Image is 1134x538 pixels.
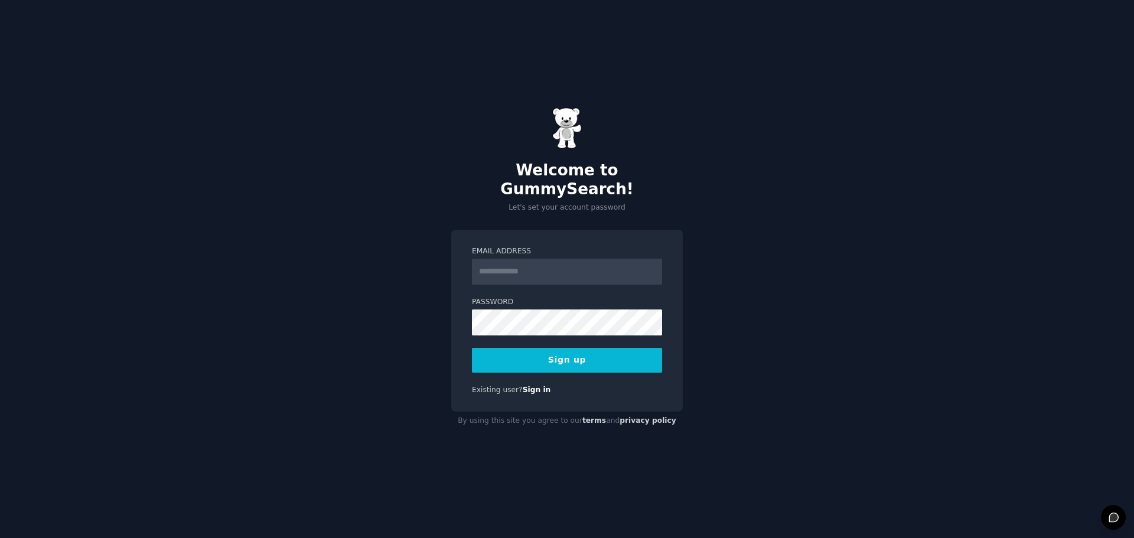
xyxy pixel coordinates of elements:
[472,386,523,394] span: Existing user?
[451,161,683,198] h2: Welcome to GummySearch!
[552,107,582,149] img: Gummy Bear
[472,297,662,308] label: Password
[472,348,662,373] button: Sign up
[451,203,683,213] p: Let's set your account password
[472,246,662,257] label: Email Address
[620,416,676,425] a: privacy policy
[582,416,606,425] a: terms
[451,412,683,431] div: By using this site you agree to our and
[523,386,551,394] a: Sign in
